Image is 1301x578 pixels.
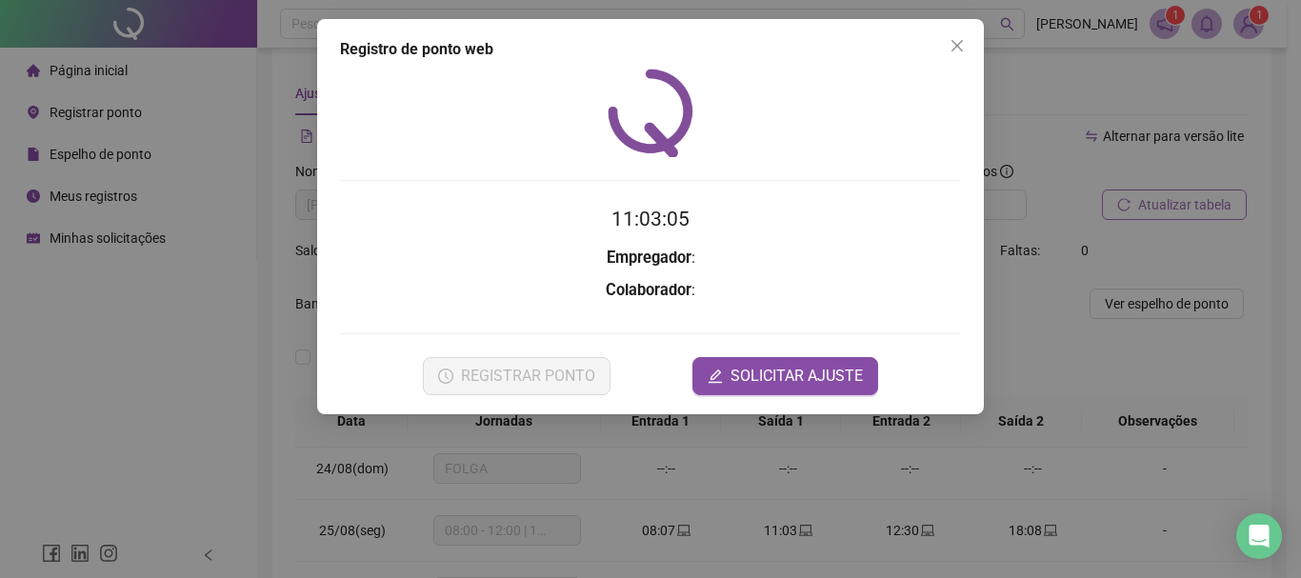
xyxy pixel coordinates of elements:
[950,38,965,53] span: close
[423,357,610,395] button: REGISTRAR PONTO
[611,208,690,230] time: 11:03:05
[708,369,723,384] span: edit
[731,365,863,388] span: SOLICITAR AJUSTE
[606,281,691,299] strong: Colaborador
[1236,513,1282,559] div: Open Intercom Messenger
[608,69,693,157] img: QRPoint
[607,249,691,267] strong: Empregador
[340,38,961,61] div: Registro de ponto web
[340,278,961,303] h3: :
[692,357,878,395] button: editSOLICITAR AJUSTE
[340,246,961,270] h3: :
[942,30,972,61] button: Close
